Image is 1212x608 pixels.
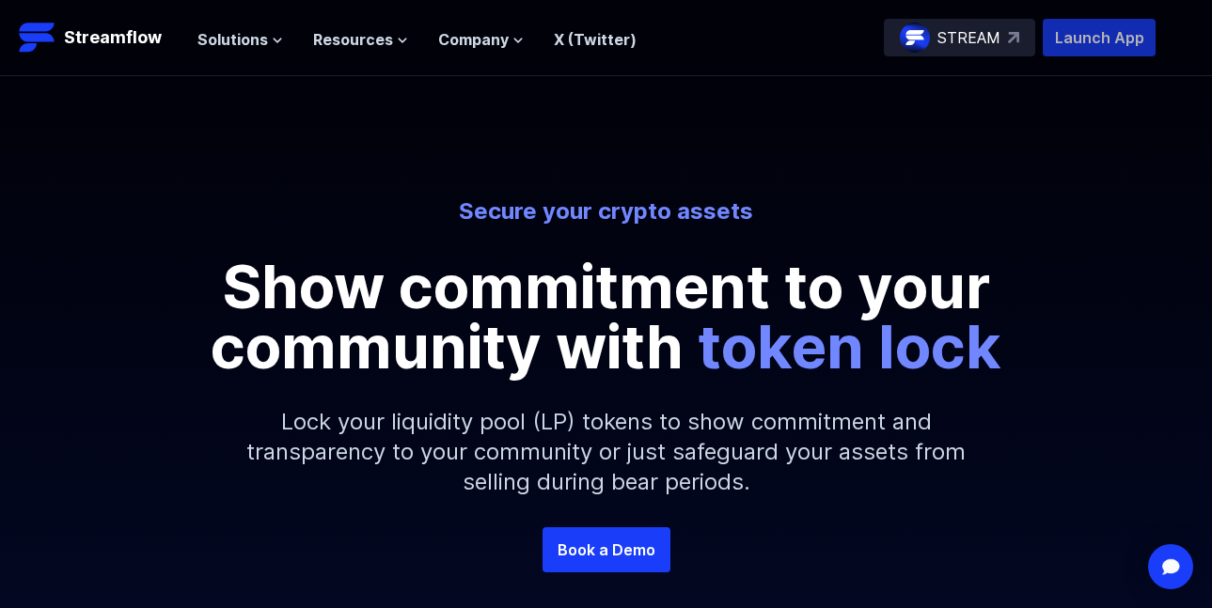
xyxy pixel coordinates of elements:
[313,28,408,51] button: Resources
[313,28,393,51] span: Resources
[64,24,162,51] p: Streamflow
[1008,32,1019,43] img: top-right-arrow.svg
[202,377,1011,527] p: Lock your liquidity pool (LP) tokens to show commitment and transparency to your community or jus...
[900,23,930,53] img: streamflow-logo-circle.png
[197,28,283,51] button: Solutions
[543,527,670,572] a: Book a Demo
[698,310,1001,382] span: token lock
[19,19,179,56] a: Streamflow
[1148,544,1193,589] div: Open Intercom Messenger
[438,28,524,51] button: Company
[197,28,268,51] span: Solutions
[1043,19,1156,56] button: Launch App
[884,19,1035,56] a: STREAM
[554,30,637,49] a: X (Twitter)
[19,19,56,56] img: Streamflow Logo
[86,196,1127,226] p: Secure your crypto assets
[438,28,509,51] span: Company
[183,257,1030,377] p: Show commitment to your community with
[937,26,1000,49] p: STREAM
